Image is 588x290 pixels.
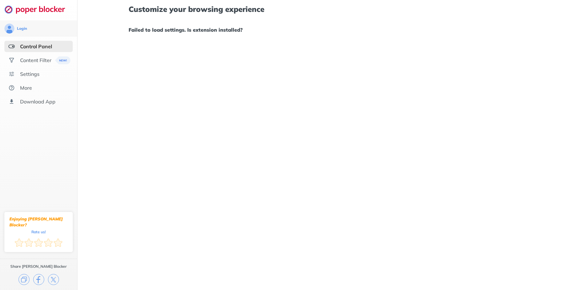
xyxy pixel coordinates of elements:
h1: Failed to load settings. Is extension installed? [129,26,537,34]
img: copy.svg [19,274,29,285]
img: social.svg [8,57,15,63]
img: download-app.svg [8,98,15,105]
img: menuBanner.svg [55,56,70,64]
img: logo-webpage.svg [4,5,72,14]
div: Content Filter [20,57,51,63]
h1: Customize your browsing experience [129,5,537,13]
div: Share [PERSON_NAME] Blocker [10,264,67,269]
div: Rate us! [31,230,46,233]
div: Download App [20,98,56,105]
div: Control Panel [20,43,52,50]
div: More [20,85,32,91]
div: Settings [20,71,40,77]
img: about.svg [8,85,15,91]
img: avatar.svg [4,24,14,34]
img: x.svg [48,274,59,285]
div: Login [17,26,27,31]
img: settings.svg [8,71,15,77]
img: features-selected.svg [8,43,15,50]
div: Enjoying [PERSON_NAME] Blocker? [9,216,68,228]
img: facebook.svg [33,274,44,285]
